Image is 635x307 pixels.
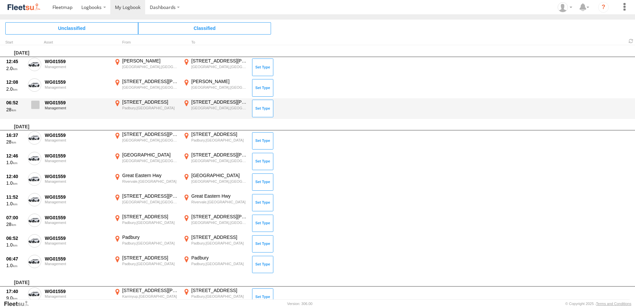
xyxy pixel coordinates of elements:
[182,99,248,118] label: Click to View Event Location
[45,79,109,85] div: WG01559
[6,107,24,113] div: 28
[252,173,273,191] button: Click to Set
[6,235,24,241] div: 06:52
[191,172,247,178] div: [GEOGRAPHIC_DATA]
[122,158,178,163] div: [GEOGRAPHIC_DATA],[GEOGRAPHIC_DATA]
[6,295,24,301] div: 9.0
[122,152,178,158] div: [GEOGRAPHIC_DATA]
[113,214,179,233] label: Click to View Event Location
[252,153,273,170] button: Click to Set
[6,58,24,64] div: 12:45
[191,131,247,137] div: [STREET_ADDRESS]
[113,172,179,192] label: Click to View Event Location
[6,221,24,227] div: 28
[6,139,24,145] div: 28
[45,256,109,262] div: WG01559
[182,255,248,274] label: Click to View Event Location
[122,193,178,199] div: [STREET_ADDRESS][PERSON_NAME]
[627,38,635,44] span: Refresh
[191,179,247,184] div: [GEOGRAPHIC_DATA],[GEOGRAPHIC_DATA]
[191,193,247,199] div: Great Eastern Hwy
[6,256,24,262] div: 06:47
[191,99,247,105] div: [STREET_ADDRESS][PERSON_NAME]
[252,215,273,232] button: Click to Set
[6,288,24,294] div: 17:40
[122,138,178,143] div: [GEOGRAPHIC_DATA],[GEOGRAPHIC_DATA]
[182,193,248,212] label: Click to View Event Location
[191,255,247,261] div: Padbury
[191,214,247,220] div: [STREET_ADDRESS][PERSON_NAME]
[6,242,24,248] div: 1.0
[44,41,110,44] div: Asset
[252,256,273,273] button: Click to Set
[191,261,247,266] div: Padbury,[GEOGRAPHIC_DATA]
[6,262,24,268] div: 1.0
[5,22,138,34] span: Click to view Unclassified Trips
[6,79,24,85] div: 12:08
[122,78,178,84] div: [STREET_ADDRESS][PERSON_NAME]
[113,255,179,274] label: Click to View Event Location
[252,100,273,117] button: Click to Set
[122,99,178,105] div: [STREET_ADDRESS]
[6,180,24,186] div: 1.0
[191,64,247,69] div: [GEOGRAPHIC_DATA],[GEOGRAPHIC_DATA]
[182,131,248,151] label: Click to View Event Location
[45,132,109,138] div: WG01559
[122,58,178,64] div: [PERSON_NAME]
[555,2,575,12] div: Emma Moebius
[45,288,109,294] div: WG01559
[7,3,41,12] img: fleetsu-logo-horizontal.svg
[122,200,178,204] div: [GEOGRAPHIC_DATA],[GEOGRAPHIC_DATA]
[45,65,109,69] div: Management
[113,234,179,254] label: Click to View Event Location
[565,302,631,306] div: © Copyright 2025 -
[122,172,178,178] div: Great Eastern Hwy
[45,235,109,241] div: WG01559
[45,221,109,225] div: Management
[45,85,109,89] div: Management
[45,58,109,64] div: WG01559
[182,214,248,233] label: Click to View Event Location
[122,214,178,220] div: [STREET_ADDRESS]
[122,179,178,184] div: Rivervale,[GEOGRAPHIC_DATA]
[138,22,271,34] span: Click to view Classified Trips
[191,294,247,299] div: Padbury,[GEOGRAPHIC_DATA]
[191,58,247,64] div: [STREET_ADDRESS][PERSON_NAME]
[113,131,179,151] label: Click to View Event Location
[6,173,24,179] div: 12:40
[45,215,109,221] div: WG01559
[596,302,631,306] a: Terms and Conditions
[252,235,273,253] button: Click to Set
[191,85,247,90] div: [GEOGRAPHIC_DATA],[GEOGRAPHIC_DATA]
[113,287,179,307] label: Click to View Event Location
[182,152,248,171] label: Click to View Event Location
[122,234,178,240] div: Padbury
[45,138,109,142] div: Management
[6,132,24,138] div: 16:37
[252,288,273,306] button: Click to Set
[182,287,248,307] label: Click to View Event Location
[45,173,109,179] div: WG01559
[252,79,273,96] button: Click to Set
[122,241,178,246] div: Padbury,[GEOGRAPHIC_DATA]
[45,153,109,159] div: WG01559
[191,234,247,240] div: [STREET_ADDRESS]
[113,41,179,44] div: From
[6,153,24,159] div: 12:46
[6,215,24,221] div: 07:00
[182,41,248,44] div: To
[6,159,24,165] div: 1.0
[122,85,178,90] div: [GEOGRAPHIC_DATA],[GEOGRAPHIC_DATA]
[287,302,313,306] div: Version: 306.00
[45,159,109,163] div: Management
[182,172,248,192] label: Click to View Event Location
[45,294,109,298] div: Management
[252,132,273,150] button: Click to Set
[598,2,609,13] i: ?
[191,158,247,163] div: [GEOGRAPHIC_DATA],[GEOGRAPHIC_DATA]
[122,131,178,137] div: [STREET_ADDRESS][PERSON_NAME]
[191,78,247,84] div: [PERSON_NAME]
[252,194,273,211] button: Click to Set
[191,138,247,143] div: Padbury,[GEOGRAPHIC_DATA]
[45,100,109,106] div: WG01559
